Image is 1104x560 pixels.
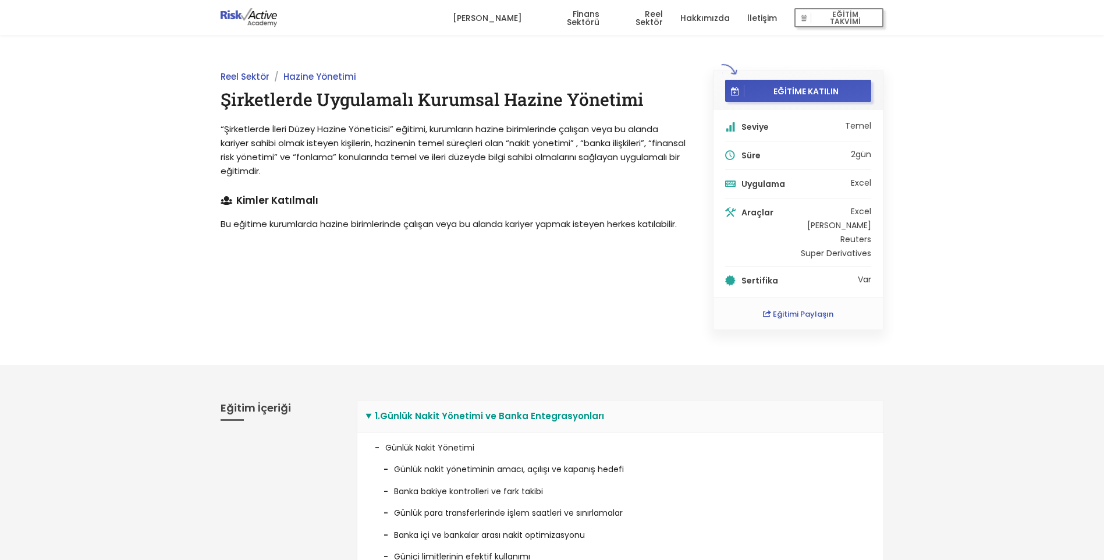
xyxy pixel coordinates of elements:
h4: Kimler Katılmalı [221,196,687,205]
li: Temel [725,122,872,141]
li: [PERSON_NAME] [801,221,871,229]
h1: Şirketlerde Uygulamalı Kurumsal Hazine Yönetimi [221,88,687,111]
button: EĞİTİM TAKVİMİ [794,8,883,28]
p: Bu eğitime kurumlarda hazine birimlerinde çalışan veya bu alanda kariyer yapmak isteyen herkes ka... [221,217,687,231]
h5: Araçlar [741,208,798,217]
h5: Uygulama [741,180,849,188]
span: EĞİTİME KATILIN [744,86,868,96]
h3: Eğitim İçeriği [221,400,339,421]
li: Var [725,275,872,286]
li: Banka bakiye kontrolleri ve fark takibi [375,476,866,498]
summary: 1.Günlük Nakit Yönetimi ve Banka Entegrasyonları [357,400,883,433]
li: Reuters [801,235,871,243]
a: Reel Sektör [221,70,269,83]
li: Super Derivatives [801,249,871,257]
h5: Seviye [741,123,843,131]
a: Reel Sektör [617,1,663,36]
h5: Sertifika [741,277,855,285]
a: Hazine Yönetimi [283,70,356,83]
img: logo-dark.png [221,8,278,27]
li: 2 gün [725,150,872,170]
a: EĞİTİM TAKVİMİ [794,1,883,36]
button: EĞİTİME KATILIN [725,80,872,102]
span: EĞİTİM TAKVİMİ [811,10,879,26]
a: Hakkımızda [680,1,730,36]
li: Banka içi ve bankalar arası nakit optimizasyonu [375,520,866,541]
span: “Şirketlerde İleri Düzey Hazine Yöneticisi” eğitimi, kurumların hazine birimlerinde çalışan veya ... [221,123,686,177]
a: Finans Sektörü [539,1,599,36]
a: Eğitimi Paylaşın [763,309,833,320]
li: Excel [801,207,871,215]
li: Günlük para transferlerinde işlem saatleri ve sınırlamalar [375,498,866,519]
h5: Süre [741,151,849,160]
li: Excel [851,179,871,187]
a: [PERSON_NAME] [453,1,522,36]
a: İletişim [747,1,777,36]
li: Günlük nakit yönetiminin amacı, açılışı ve kapanış hedefi [375,454,866,476]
